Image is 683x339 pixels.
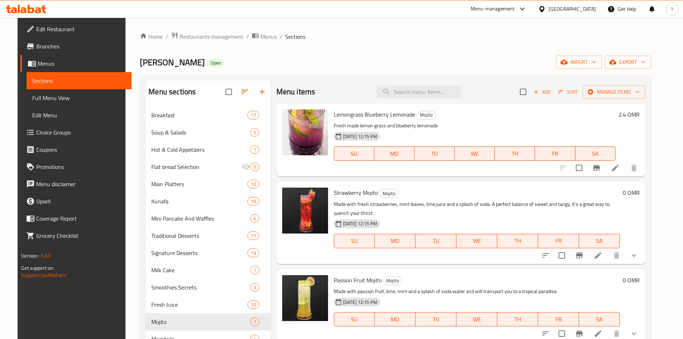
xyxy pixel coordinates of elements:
[247,300,259,309] div: items
[140,54,205,70] span: [PERSON_NAME]
[459,236,494,246] span: WE
[497,234,538,248] button: TH
[151,214,250,223] div: Mini Pancake And Waffles
[248,250,259,256] span: 13
[282,109,328,155] img: Lemongrass Blueberry Lemonade
[251,319,259,325] span: 7
[625,247,642,264] button: show more
[630,251,638,260] svg: Show Choices
[334,109,415,120] span: Lemongrass Blueberry Lemonade
[146,279,270,296] div: Smoothies Secrets3
[416,234,456,248] button: TU
[383,277,402,285] span: Mojito
[671,5,674,13] span: Y
[538,234,579,248] button: FR
[378,236,413,246] span: MO
[140,32,163,41] a: Home
[417,111,436,119] div: Mojito
[495,146,535,161] button: TH
[36,180,126,188] span: Menu disclaimer
[611,58,645,67] span: export
[497,312,538,326] button: TH
[280,32,282,41] li: /
[556,56,602,69] button: import
[285,32,305,41] span: Sections
[20,20,132,38] a: Edit Restaurant
[378,314,413,325] span: MO
[582,236,617,246] span: SA
[171,32,243,41] a: Restaurants management
[21,251,39,260] span: Version:
[250,266,259,274] div: items
[250,145,259,154] div: items
[146,262,270,279] div: Milk Cake1
[456,234,497,248] button: WE
[251,146,259,153] span: 1
[151,111,247,119] div: Breakfast
[20,210,132,227] a: Coverage Report
[554,86,583,98] span: Sort items
[630,329,638,338] svg: Show Choices
[151,163,241,171] span: Flat bread Selection
[537,247,554,264] button: sort-choices
[340,220,380,227] span: [DATE] 12:15 PM
[247,111,259,119] div: items
[151,231,247,240] div: Traditional Desserts
[500,236,535,246] span: TH
[250,163,259,171] div: items
[334,287,620,296] p: Made with passion fruit, lime, mint and a splash of soda water and will transport you to a tropic...
[247,197,259,206] div: items
[252,32,277,41] a: Menus
[583,85,645,99] button: Manage items
[140,32,651,41] nav: breadcrumb
[36,145,126,154] span: Coupons
[605,56,651,69] button: export
[146,227,270,244] div: Traditional Desserts11
[20,55,132,72] a: Menus
[334,200,620,218] p: Made with fresh strawberries, mint leaves, lime juice and a splash of soda. A perfect balance of ...
[414,146,455,161] button: TU
[374,146,414,161] button: MO
[248,232,259,239] span: 11
[242,163,250,171] svg: Inactive section
[148,86,196,97] h2: Menu sections
[248,301,259,308] span: 10
[36,42,126,51] span: Branches
[32,94,126,102] span: Full Menu View
[571,160,587,175] span: Select to update
[379,189,399,198] div: Mojito
[418,314,454,325] span: TU
[146,175,270,193] div: Main Platters10
[248,112,259,119] span: 17
[531,86,554,98] span: Add item
[151,249,247,257] span: Signature Desserts
[562,58,596,67] span: import
[27,72,132,89] a: Sections
[146,141,270,158] div: Hot & Cold Appetizers1
[151,283,250,292] span: Smoothies Secrets
[27,107,132,124] a: Edit Menu
[251,284,259,291] span: 3
[575,146,616,161] button: SA
[500,314,535,325] span: TH
[250,214,259,223] div: items
[377,149,412,159] span: MO
[20,141,132,158] a: Coupons
[151,266,250,274] div: Milk Cake
[457,149,492,159] span: WE
[247,180,259,188] div: items
[582,314,617,325] span: SA
[151,317,250,326] span: Mojito
[250,317,259,326] div: items
[151,128,250,137] div: Soup & Salads
[375,234,416,248] button: MO
[40,251,51,260] span: 1.0.0
[538,149,572,159] span: FR
[20,227,132,244] a: Grocery Checklist
[146,296,270,313] div: Fresh Juice10
[456,312,497,326] button: WE
[27,89,132,107] a: Full Menu View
